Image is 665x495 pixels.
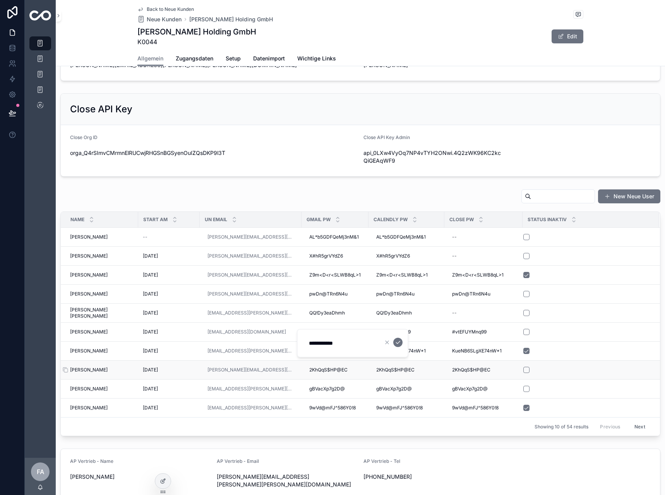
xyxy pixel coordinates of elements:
[374,217,408,223] span: Calendly Pw
[363,473,504,481] span: [PHONE_NUMBER]
[528,217,567,223] span: Status Inaktiv
[207,386,294,392] a: [EMAIL_ADDRESS][PERSON_NAME][PERSON_NAME][DOMAIN_NAME][PERSON_NAME]
[363,458,400,464] span: AP Vertrieb - Tel
[449,269,518,281] a: Z9m<D<r<SLWB8qL>1
[207,310,294,316] a: [EMAIL_ADDRESS][PERSON_NAME][PERSON_NAME][DOMAIN_NAME][PERSON_NAME]
[207,291,294,297] a: [PERSON_NAME][EMAIL_ADDRESS][PERSON_NAME][PERSON_NAME][DOMAIN_NAME][PERSON_NAME]
[70,291,134,297] a: [PERSON_NAME]
[207,272,294,278] a: [PERSON_NAME][EMAIL_ADDRESS][PERSON_NAME][PERSON_NAME][DOMAIN_NAME][PERSON_NAME]
[70,272,134,278] a: [PERSON_NAME]
[376,405,423,411] span: 9wVd@mFJ^586Y0!8
[598,189,660,203] a: New Neue User
[306,402,364,414] a: 9wVd@mFJ^586Y0!8
[449,288,518,300] a: pwDn@TRn6N4u
[449,307,518,319] a: --
[452,253,457,259] div: --
[297,52,336,67] a: Wichtige Links
[373,288,440,300] a: pwDn@TRn6N4u
[552,29,583,43] button: Edit
[204,269,297,281] a: [PERSON_NAME][EMAIL_ADDRESS][PERSON_NAME][PERSON_NAME][DOMAIN_NAME][PERSON_NAME]
[143,329,195,335] a: [DATE]
[207,234,294,240] a: [PERSON_NAME][EMAIL_ADDRESS][PERSON_NAME][PERSON_NAME][DOMAIN_NAME][PERSON_NAME]
[373,402,440,414] a: 9wVd@mFJ^586Y0!8
[137,26,256,37] h1: [PERSON_NAME] Holding GmbH
[70,234,108,240] span: [PERSON_NAME]
[452,310,457,316] div: --
[205,217,227,223] span: UN Email
[70,134,98,140] span: Close Org ID
[306,231,364,243] a: AL*b5GDFQeMj3nM&1
[204,402,297,414] a: [EMAIL_ADDRESS][PERSON_NAME][DOMAIN_NAME]
[70,367,108,373] span: [PERSON_NAME]
[70,367,134,373] a: [PERSON_NAME]
[309,291,348,297] span: pwDn@TRn6N4u
[143,291,195,297] a: [DATE]
[70,307,134,319] a: [PERSON_NAME] [PERSON_NAME]
[70,405,108,411] span: [PERSON_NAME]
[143,234,147,240] span: --
[449,345,518,357] a: KueNB6SLgXE74nW*1
[25,31,56,122] div: scrollable content
[376,253,410,259] span: X#hR5grVYdZ6
[70,348,134,354] a: [PERSON_NAME]
[226,52,241,67] a: Setup
[452,386,488,392] span: gBVacXp7g2D@
[306,269,364,281] a: Z9m<D<r<SLWB8qL>1
[309,253,343,259] span: X#hR5grVYdZ6
[143,217,168,223] span: Start am
[363,134,410,140] span: Close API Key Admin
[70,405,134,411] a: [PERSON_NAME]
[309,386,345,392] span: gBVacXp7g2D@
[70,234,134,240] a: [PERSON_NAME]
[143,405,158,411] span: [DATE]
[449,250,518,262] a: --
[70,386,134,392] a: [PERSON_NAME]
[204,288,297,300] a: [PERSON_NAME][EMAIL_ADDRESS][PERSON_NAME][PERSON_NAME][DOMAIN_NAME][PERSON_NAME]
[207,348,294,354] a: [EMAIL_ADDRESS][PERSON_NAME][DOMAIN_NAME]
[143,348,195,354] a: [DATE]
[143,272,158,278] span: [DATE]
[70,291,108,297] span: [PERSON_NAME]
[70,217,84,223] span: Name
[143,253,195,259] a: [DATE]
[143,386,195,392] a: [DATE]
[452,272,504,278] span: Z9m<D<r<SLWB8qL>1
[373,383,440,395] a: gBVacXp7g2D@
[137,6,194,12] a: Back to Neue Kunden
[70,272,108,278] span: [PERSON_NAME]
[70,386,108,392] span: [PERSON_NAME]
[452,329,487,335] span: #vtEFUYMnq99
[143,291,158,297] span: [DATE]
[29,10,51,21] img: App logo
[204,326,297,338] a: [EMAIL_ADDRESS][DOMAIN_NAME]
[452,367,490,373] span: 2KhQqS$HP@EC
[373,250,440,262] a: X#hR5grVYdZ6
[309,405,356,411] span: 9wVd@mFJ^586Y0!8
[143,367,158,373] span: [DATE]
[70,458,113,464] span: AP Vertrieb - Name
[376,234,426,240] span: AL*b5GDFQeMj3nM&1
[307,217,331,223] span: Gmail Pw
[143,272,195,278] a: [DATE]
[376,291,415,297] span: pwDn@TRn6N4u
[143,386,158,392] span: [DATE]
[253,55,285,62] span: Datenimport
[309,367,348,373] span: 2KhQqS$HP@EC
[70,149,357,157] span: orga_Q4rSImvCMrmnElRUCwjRHGSnBGSyenOuIZQsDKP9l3T
[143,310,195,316] a: [DATE]
[189,15,273,23] a: [PERSON_NAME] Holding GmbH
[207,367,294,373] a: [PERSON_NAME][EMAIL_ADDRESS][PERSON_NAME][PERSON_NAME][DOMAIN_NAME][PERSON_NAME]
[70,253,108,259] span: [PERSON_NAME]
[37,467,44,476] span: FA
[306,383,364,395] a: gBVacXp7g2D@
[217,458,259,464] span: AP Vertrieb - Email
[226,55,241,62] span: Setup
[449,364,518,376] a: 2KhQqS$HP@EC
[306,250,364,262] a: X#hR5grVYdZ6
[449,402,518,414] a: 9wVd@mFJ^586Y0!8
[306,307,364,319] a: QQ!Dy3eaDhmh
[306,288,364,300] a: pwDn@TRn6N4u
[376,367,415,373] span: 2KhQqS$HP@EC
[70,473,211,481] span: [PERSON_NAME]
[70,329,108,335] span: [PERSON_NAME]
